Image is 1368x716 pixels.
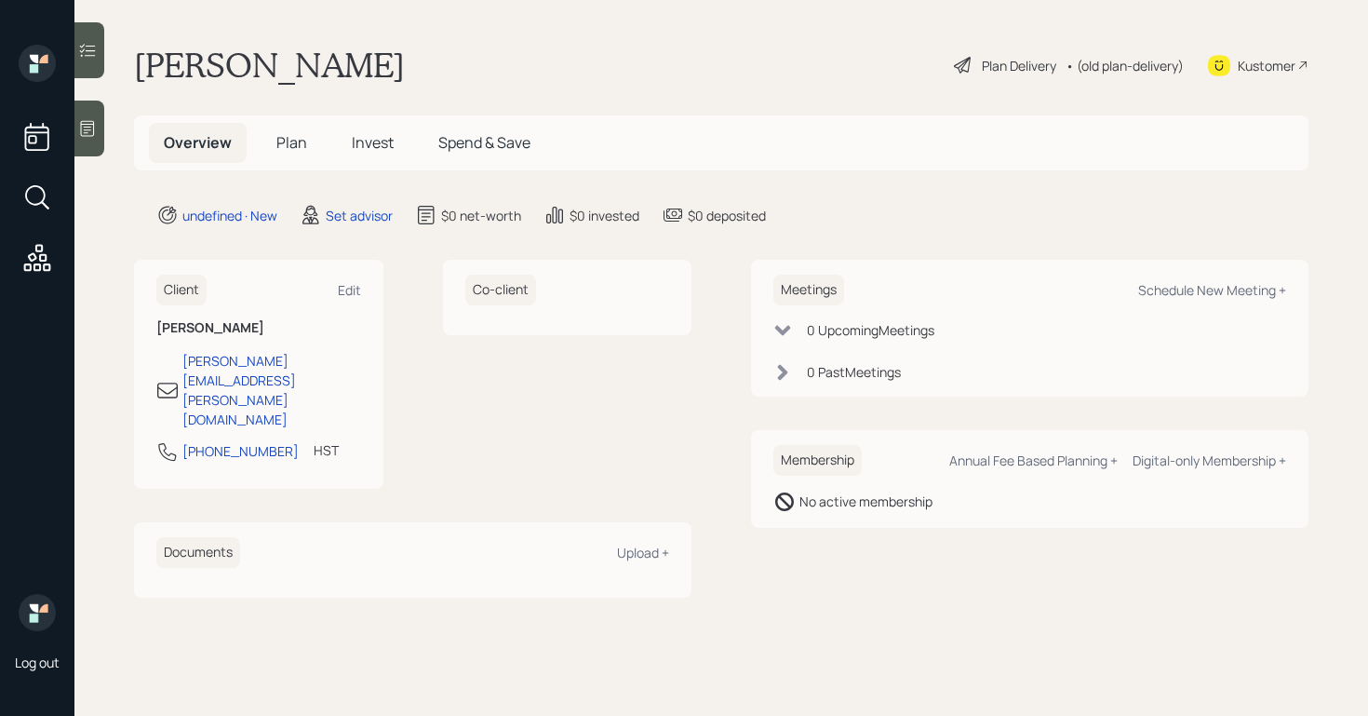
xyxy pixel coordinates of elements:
div: Digital-only Membership + [1133,452,1286,469]
div: Plan Delivery [982,56,1056,75]
div: No active membership [799,492,932,511]
h1: [PERSON_NAME] [134,45,405,86]
h6: Co-client [465,275,536,305]
span: Overview [164,132,232,153]
div: Kustomer [1238,56,1295,75]
h6: Membership [773,445,862,476]
div: 0 Upcoming Meeting s [807,320,934,340]
span: Spend & Save [438,132,530,153]
div: Upload + [617,544,669,561]
div: HST [314,440,339,460]
div: Set advisor [326,206,393,225]
div: Edit [338,281,361,299]
div: [PERSON_NAME][EMAIL_ADDRESS][PERSON_NAME][DOMAIN_NAME] [182,351,361,429]
div: 0 Past Meeting s [807,362,901,382]
span: Invest [352,132,394,153]
div: Annual Fee Based Planning + [949,452,1118,469]
div: [PHONE_NUMBER] [182,441,299,461]
div: Schedule New Meeting + [1138,281,1286,299]
img: retirable_logo.png [19,594,56,631]
h6: Client [156,275,207,305]
h6: [PERSON_NAME] [156,320,361,336]
div: Log out [15,654,60,671]
div: undefined · New [182,206,277,225]
div: • (old plan-delivery) [1066,56,1184,75]
div: $0 deposited [688,206,766,225]
div: $0 invested [570,206,639,225]
h6: Documents [156,537,240,568]
div: $0 net-worth [441,206,521,225]
h6: Meetings [773,275,844,305]
span: Plan [276,132,307,153]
